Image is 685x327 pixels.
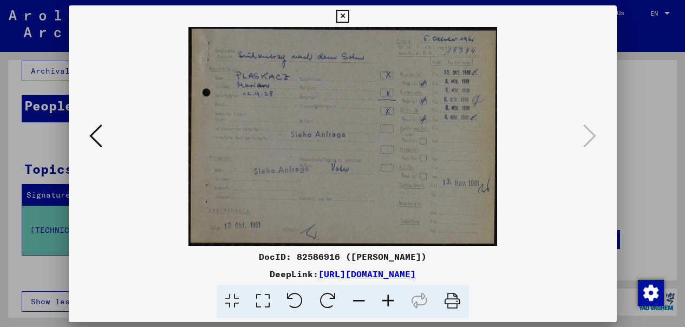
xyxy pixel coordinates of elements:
a: [URL][DOMAIN_NAME] [318,269,416,279]
div: DeepLink: [69,267,617,280]
img: 001.jpg [106,27,580,246]
div: Change consent [637,279,663,305]
img: Change consent [638,280,664,306]
div: DocID: 82586916 ([PERSON_NAME]) [69,250,617,263]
